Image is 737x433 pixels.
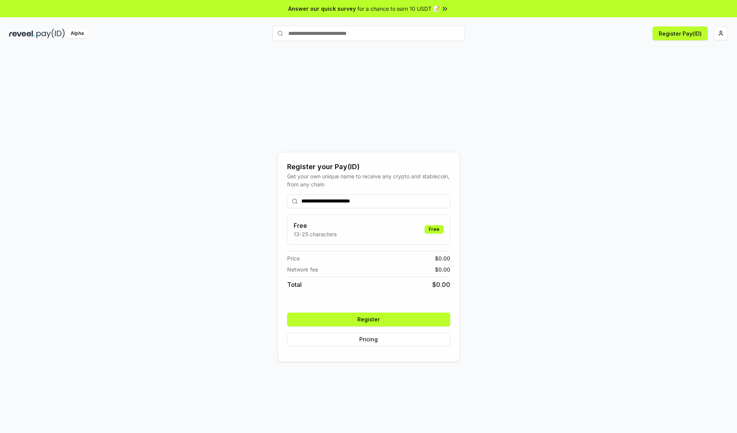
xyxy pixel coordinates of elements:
[287,254,300,262] span: Price
[36,29,65,38] img: pay_id
[66,29,88,38] div: Alpha
[435,254,450,262] span: $ 0.00
[9,29,35,38] img: reveel_dark
[432,280,450,289] span: $ 0.00
[287,333,450,346] button: Pricing
[653,26,708,40] button: Register Pay(ID)
[287,172,450,188] div: Get your own unique name to receive any crypto and stablecoin, from any chain
[294,221,337,230] h3: Free
[357,5,440,13] span: for a chance to earn 10 USDT 📝
[294,230,337,238] p: 13-25 characters
[435,265,450,273] span: $ 0.00
[287,313,450,326] button: Register
[425,225,444,234] div: Free
[287,280,302,289] span: Total
[288,5,356,13] span: Answer our quick survey
[287,161,450,172] div: Register your Pay(ID)
[287,265,318,273] span: Network fee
